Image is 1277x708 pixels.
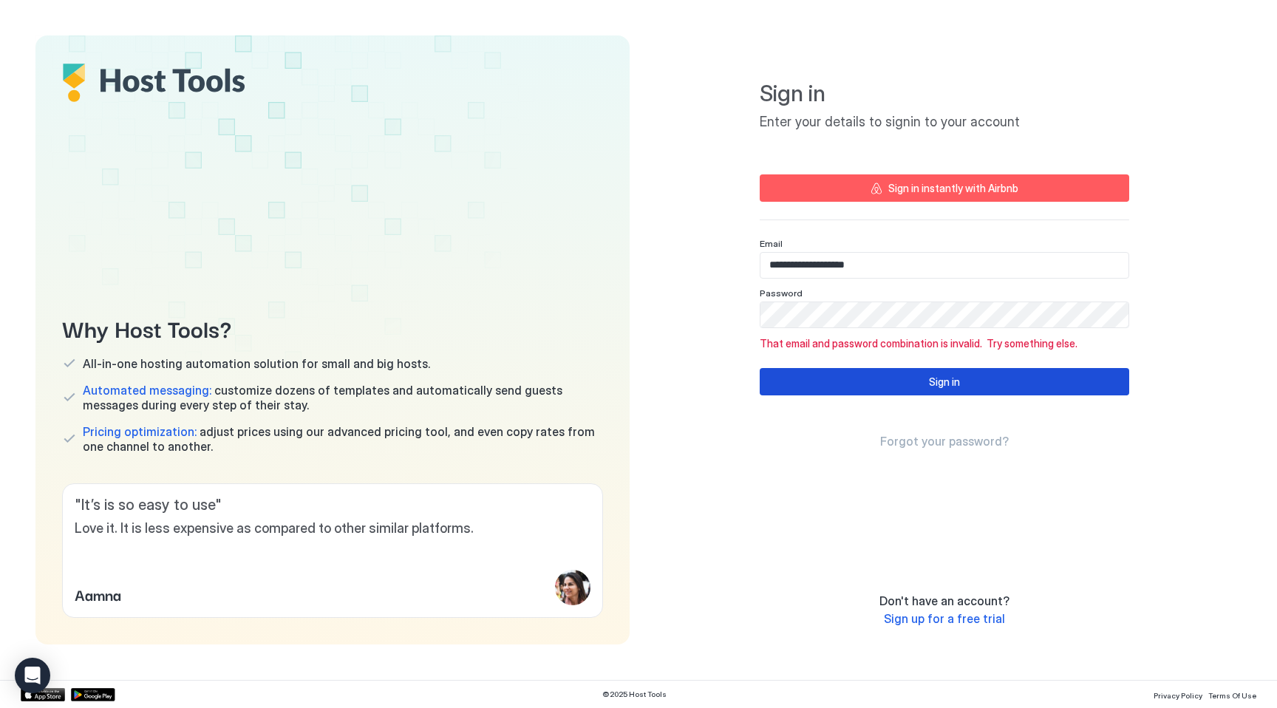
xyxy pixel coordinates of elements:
a: Google Play Store [71,688,115,701]
span: Sign up for a free trial [884,611,1005,626]
a: Forgot your password? [880,434,1009,449]
span: Automated messaging: [83,383,211,398]
span: Privacy Policy [1154,691,1202,700]
span: Email [760,238,783,249]
span: All-in-one hosting automation solution for small and big hosts. [83,356,430,371]
span: adjust prices using our advanced pricing tool, and even copy rates from one channel to another. [83,424,603,454]
div: Sign in [929,374,960,389]
span: Love it. It is less expensive as compared to other similar platforms. [75,520,590,537]
a: Sign up for a free trial [884,611,1005,627]
input: Input Field [760,302,1128,327]
span: That email and password combination is invalid. Try something else. [760,337,1129,350]
span: Aamna [75,583,121,605]
span: Sign in [760,80,1129,108]
span: Enter your details to signin to your account [760,114,1129,131]
div: profile [555,570,590,605]
span: Terms Of Use [1208,691,1256,700]
span: Forgot your password? [880,434,1009,449]
input: Input Field [760,253,1128,278]
button: Sign in [760,368,1129,395]
a: App Store [21,688,65,701]
span: Why Host Tools? [62,311,603,344]
span: Password [760,287,803,299]
span: © 2025 Host Tools [602,690,667,699]
a: Terms Of Use [1208,687,1256,702]
a: Privacy Policy [1154,687,1202,702]
span: customize dozens of templates and automatically send guests messages during every step of their s... [83,383,603,412]
span: Pricing optimization: [83,424,197,439]
span: Don't have an account? [879,593,1009,608]
span: " It’s is so easy to use " [75,496,590,514]
div: Sign in instantly with Airbnb [888,180,1018,196]
button: Sign in instantly with Airbnb [760,174,1129,202]
div: Open Intercom Messenger [15,658,50,693]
